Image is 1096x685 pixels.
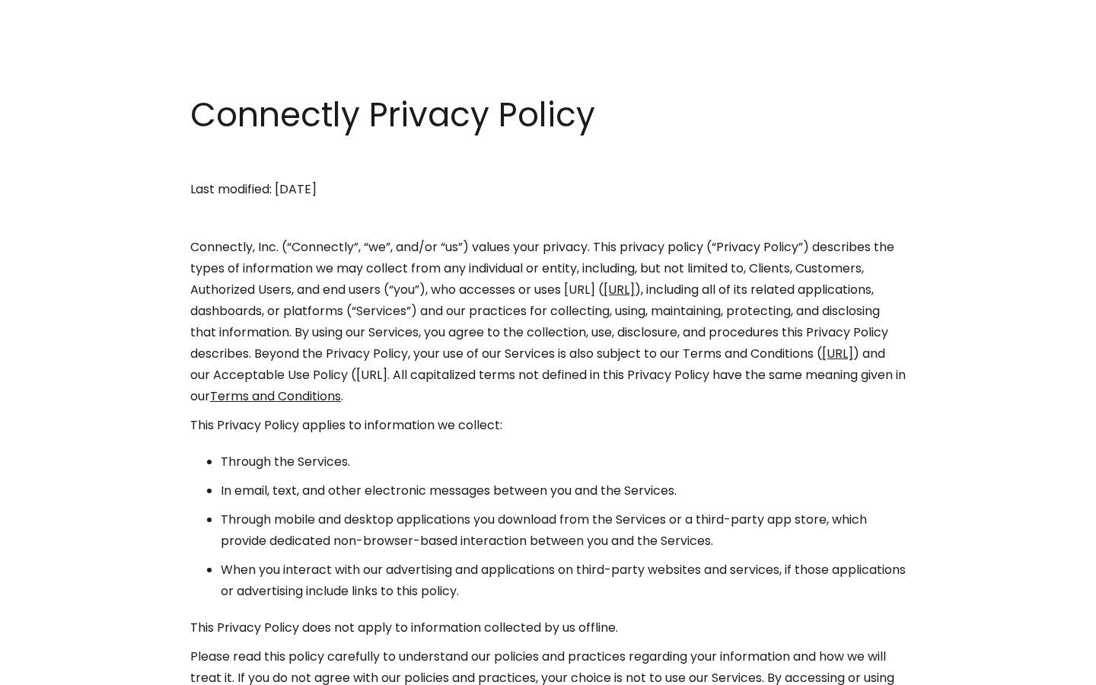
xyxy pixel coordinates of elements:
[190,91,906,139] h1: Connectly Privacy Policy
[190,208,906,229] p: ‍
[190,617,906,639] p: This Privacy Policy does not apply to information collected by us offline.
[190,179,906,200] p: Last modified: [DATE]
[190,150,906,171] p: ‍
[30,658,91,680] ul: Language list
[221,509,906,552] li: Through mobile and desktop applications you download from the Services or a third-party app store...
[221,480,906,502] li: In email, text, and other electronic messages between you and the Services.
[822,345,853,362] a: [URL]
[604,281,635,298] a: [URL]
[15,657,91,680] aside: Language selected: English
[210,387,341,405] a: Terms and Conditions
[190,237,906,407] p: Connectly, Inc. (“Connectly”, “we”, and/or “us”) values your privacy. This privacy policy (“Priva...
[221,559,906,602] li: When you interact with our advertising and applications on third-party websites and services, if ...
[221,451,906,473] li: Through the Services.
[190,415,906,436] p: This Privacy Policy applies to information we collect:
